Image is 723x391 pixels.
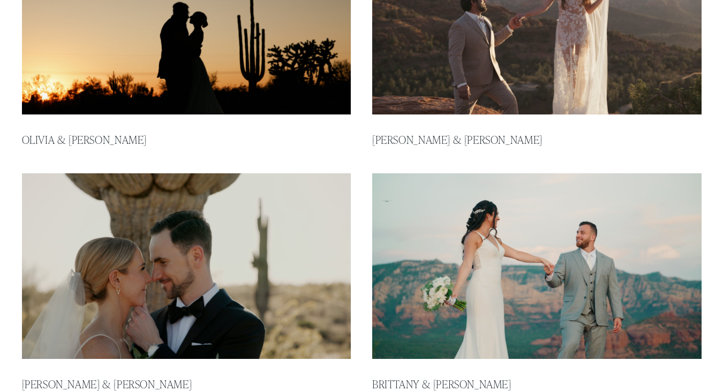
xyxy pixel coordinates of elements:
a: Brittany & [PERSON_NAME] [372,377,511,391]
a: [PERSON_NAME] & [PERSON_NAME] [22,377,192,391]
img: Brittany &amp; Anthony [371,172,703,359]
a: [PERSON_NAME] & [PERSON_NAME] [372,132,543,147]
a: Olivia & [PERSON_NAME] [22,132,147,147]
img: Catherine &amp; Patrick [20,172,352,359]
